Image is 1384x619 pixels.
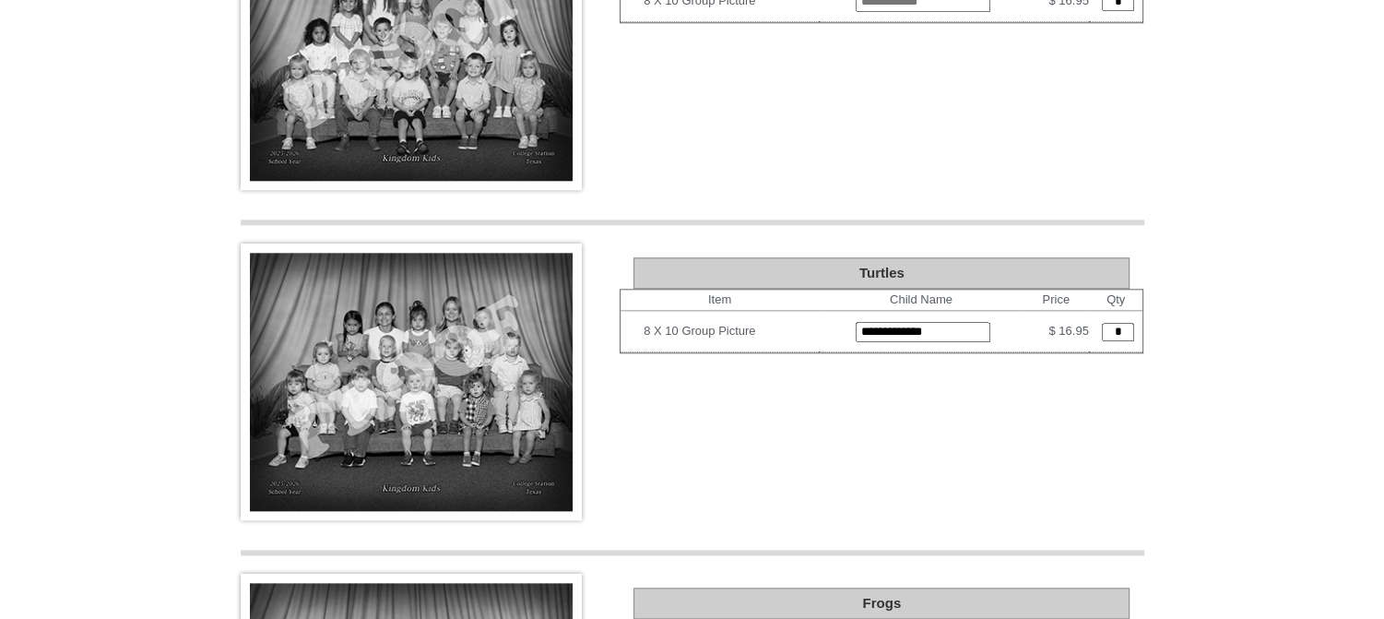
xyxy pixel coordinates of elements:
div: Turtles [633,257,1130,289]
td: 8 X 10 Group Picture [644,316,819,346]
th: Item [621,290,819,311]
td: $ 16.95 [1023,311,1089,352]
div: Frogs [633,588,1130,619]
img: Turtles [241,244,582,520]
th: Qty [1089,290,1143,311]
th: Child Name [819,290,1023,311]
th: Price [1023,290,1089,311]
